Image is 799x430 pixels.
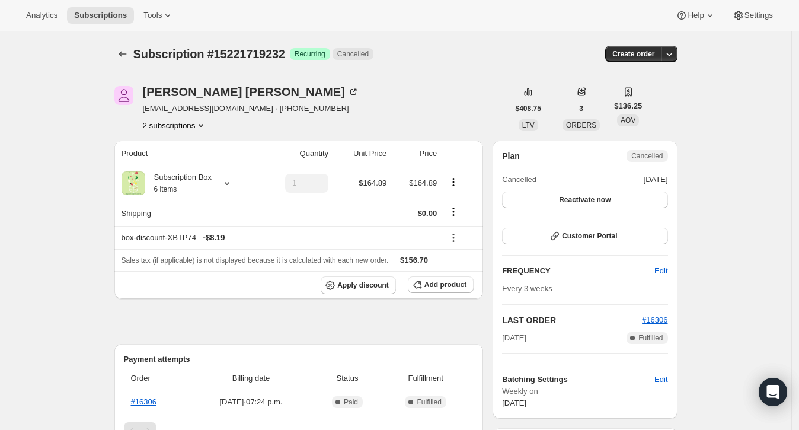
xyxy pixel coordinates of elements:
[644,174,668,186] span: [DATE]
[114,141,260,167] th: Product
[638,333,663,343] span: Fulfilled
[344,397,358,407] span: Paid
[688,11,704,20] span: Help
[400,256,428,265] span: $156.70
[654,265,667,277] span: Edit
[317,372,378,384] span: Status
[631,151,663,161] span: Cancelled
[444,205,463,218] button: Shipping actions
[114,86,133,105] span: Andrea Di Costanzo
[647,262,675,281] button: Edit
[502,265,654,277] h2: FREQUENCY
[509,100,548,117] button: $408.75
[332,141,390,167] th: Unit Price
[192,396,310,408] span: [DATE] · 07:24 p.m.
[136,7,181,24] button: Tools
[424,280,466,289] span: Add product
[579,104,583,113] span: 3
[642,314,667,326] button: #16306
[605,46,661,62] button: Create order
[409,179,437,187] span: $164.89
[124,365,189,391] th: Order
[502,228,667,244] button: Customer Portal
[654,374,667,386] span: Edit
[19,7,65,24] button: Analytics
[133,47,285,60] span: Subscription #15221719232
[295,49,325,59] span: Recurring
[444,176,463,189] button: Product actions
[612,49,654,59] span: Create order
[516,104,541,113] span: $408.75
[621,116,635,125] span: AOV
[143,86,359,98] div: [PERSON_NAME] [PERSON_NAME]
[122,171,145,195] img: product img
[572,100,590,117] button: 3
[145,171,212,195] div: Subscription Box
[337,49,369,59] span: Cancelled
[566,121,596,129] span: ORDERS
[614,100,642,112] span: $136.25
[562,231,617,241] span: Customer Portal
[124,353,474,365] h2: Payment attempts
[502,284,552,293] span: Every 3 weeks
[154,185,177,193] small: 6 items
[418,209,437,218] span: $0.00
[726,7,780,24] button: Settings
[390,141,440,167] th: Price
[67,7,134,24] button: Subscriptions
[522,121,535,129] span: LTV
[642,316,667,324] a: #16306
[260,141,332,167] th: Quantity
[502,174,536,186] span: Cancelled
[143,119,207,131] button: Product actions
[114,46,131,62] button: Subscriptions
[669,7,723,24] button: Help
[385,372,466,384] span: Fulfillment
[203,232,225,244] span: - $8.19
[417,397,441,407] span: Fulfilled
[647,370,675,389] button: Edit
[502,192,667,208] button: Reactivate now
[131,397,156,406] a: #16306
[502,332,526,344] span: [DATE]
[114,200,260,226] th: Shipping
[502,314,642,326] h2: LAST ORDER
[502,374,654,386] h6: Batching Settings
[143,11,162,20] span: Tools
[502,399,526,407] span: [DATE]
[122,232,437,244] div: box-discount-XBTP74
[502,386,667,397] span: Weekly on
[192,372,310,384] span: Billing date
[759,378,787,406] div: Open Intercom Messenger
[744,11,773,20] span: Settings
[502,150,520,162] h2: Plan
[143,103,359,114] span: [EMAIL_ADDRESS][DOMAIN_NAME] · [PHONE_NUMBER]
[408,276,474,293] button: Add product
[359,179,386,187] span: $164.89
[337,281,389,290] span: Apply discount
[74,11,127,20] span: Subscriptions
[122,256,389,265] span: Sales tax (if applicable) is not displayed because it is calculated with each new order.
[559,195,611,205] span: Reactivate now
[321,276,396,294] button: Apply discount
[26,11,57,20] span: Analytics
